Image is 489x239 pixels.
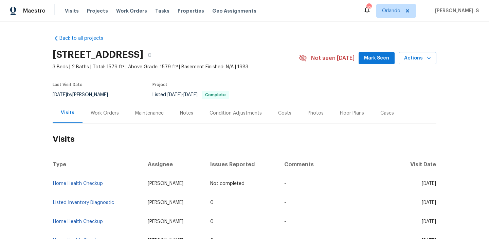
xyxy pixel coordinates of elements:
[382,7,400,14] span: Orlando
[399,52,436,65] button: Actions
[116,7,147,14] span: Work Orders
[152,92,229,97] span: Listed
[53,92,67,97] span: [DATE]
[394,155,436,174] th: Visit Date
[53,155,142,174] th: Type
[53,181,103,186] a: Home Health Checkup
[53,219,103,224] a: Home Health Checkup
[178,7,204,14] span: Properties
[311,55,355,62] span: Not seen [DATE]
[53,83,83,87] span: Last Visit Date
[53,91,116,99] div: by [PERSON_NAME]
[432,7,479,14] span: [PERSON_NAME]. S
[210,219,214,224] span: 0
[278,110,291,117] div: Costs
[148,181,183,186] span: [PERSON_NAME]
[142,155,205,174] th: Assignee
[366,4,371,11] div: 62
[284,200,286,205] span: -
[380,110,394,117] div: Cases
[143,49,156,61] button: Copy Address
[53,35,118,42] a: Back to all projects
[205,155,279,174] th: Issues Reported
[210,181,244,186] span: Not completed
[202,93,229,97] span: Complete
[180,110,193,117] div: Notes
[167,92,198,97] span: -
[53,51,143,58] h2: [STREET_ADDRESS]
[210,110,262,117] div: Condition Adjustments
[53,123,436,155] h2: Visits
[53,64,299,70] span: 3 Beds | 2 Baths | Total: 1579 ft² | Above Grade: 1579 ft² | Basement Finished: N/A | 1983
[404,54,431,63] span: Actions
[279,155,394,174] th: Comments
[135,110,164,117] div: Maintenance
[167,92,182,97] span: [DATE]
[87,7,108,14] span: Projects
[284,181,286,186] span: -
[364,54,389,63] span: Mark Seen
[422,219,436,224] span: [DATE]
[422,181,436,186] span: [DATE]
[308,110,324,117] div: Photos
[152,83,167,87] span: Project
[91,110,119,117] div: Work Orders
[210,200,214,205] span: 0
[148,200,183,205] span: [PERSON_NAME]
[65,7,79,14] span: Visits
[183,92,198,97] span: [DATE]
[148,219,183,224] span: [PERSON_NAME]
[284,219,286,224] span: -
[61,109,74,116] div: Visits
[23,7,46,14] span: Maestro
[340,110,364,117] div: Floor Plans
[359,52,395,65] button: Mark Seen
[155,8,169,13] span: Tasks
[53,200,114,205] a: Listed Inventory Diagnostic
[422,200,436,205] span: [DATE]
[212,7,256,14] span: Geo Assignments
